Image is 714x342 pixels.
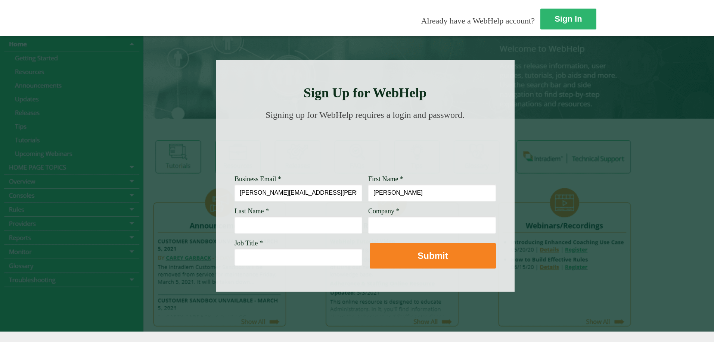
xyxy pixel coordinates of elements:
[235,239,263,247] span: Job Title *
[368,175,403,183] span: First Name *
[540,9,596,29] a: Sign In
[370,243,496,269] button: Submit
[555,14,582,23] strong: Sign In
[304,85,427,100] strong: Sign Up for WebHelp
[266,110,465,120] span: Signing up for WebHelp requires a login and password.
[235,207,269,215] span: Last Name *
[368,207,400,215] span: Company *
[421,16,535,25] span: Already have a WebHelp account?
[417,251,448,261] strong: Submit
[235,175,281,183] span: Business Email *
[239,128,491,165] img: Need Credentials? Sign up below. Have Credentials? Use the sign-in button.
